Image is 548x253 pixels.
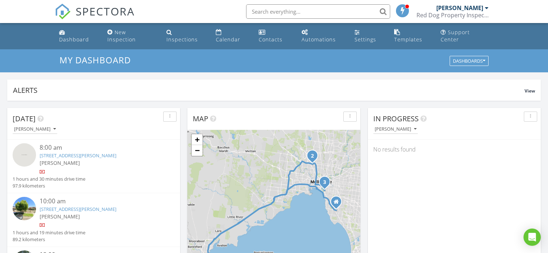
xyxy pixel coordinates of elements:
[13,236,85,243] div: 89.2 kilometers
[107,29,136,43] div: New Inspection
[40,213,80,220] span: [PERSON_NAME]
[193,114,208,123] span: Map
[325,182,329,186] div: Unit 705/605 St Kilda Rd, Melbourne, VIC 3004
[192,134,202,145] a: Zoom in
[40,159,80,166] span: [PERSON_NAME]
[450,56,489,66] button: Dashboards
[525,88,535,94] span: View
[76,4,135,19] span: SPECTORA
[166,36,198,43] div: Inspections
[368,140,541,159] div: No results found
[55,4,71,19] img: The Best Home Inspection Software - Spectora
[13,182,85,189] div: 97.9 kilometers
[256,26,293,46] a: Contacts
[246,4,390,19] input: Search everything...
[416,12,489,19] div: Red Dog Property Inspections
[14,127,56,132] div: [PERSON_NAME]
[192,145,202,156] a: Zoom out
[13,114,36,123] span: [DATE]
[453,59,485,64] div: Dashboards
[13,229,85,236] div: 1 hours and 19 minutes drive time
[438,26,492,46] a: Support Center
[213,26,250,46] a: Calendar
[375,127,416,132] div: [PERSON_NAME]
[13,143,175,189] a: 8:00 am [STREET_ADDRESS][PERSON_NAME] [PERSON_NAME] 1 hours and 30 minutes drive time 97.9 kilome...
[40,206,116,212] a: [STREET_ADDRESS][PERSON_NAME]
[59,54,131,66] span: My Dashboard
[13,85,525,95] div: Alerts
[13,143,36,167] img: streetview
[40,197,161,206] div: 10:00 am
[40,152,116,159] a: [STREET_ADDRESS][PERSON_NAME]
[299,26,346,46] a: Automations (Basic)
[336,202,340,206] div: 430 South Road, Moorabbin Victoria 3189
[323,180,326,185] i: 3
[164,26,207,46] a: Inspections
[524,229,541,246] div: Open Intercom Messenger
[394,36,422,43] div: Templates
[355,36,376,43] div: Settings
[441,29,470,43] div: Support Center
[436,4,483,12] div: [PERSON_NAME]
[59,36,89,43] div: Dashboard
[302,36,336,43] div: Automations
[40,143,161,152] div: 8:00 am
[373,125,418,134] button: [PERSON_NAME]
[56,26,99,46] a: Dashboard
[13,197,36,220] img: streetview
[216,36,240,43] div: Calendar
[391,26,432,46] a: Templates
[312,155,317,160] div: 27 Henshall Rd, Strathmore, VIC 3041
[373,114,419,123] span: In Progress
[55,10,135,25] a: SPECTORA
[13,197,175,243] a: 10:00 am [STREET_ADDRESS][PERSON_NAME] [PERSON_NAME] 1 hours and 19 minutes drive time 89.2 kilom...
[13,176,85,182] div: 1 hours and 30 minutes drive time
[311,154,314,159] i: 2
[259,36,282,43] div: Contacts
[13,125,57,134] button: [PERSON_NAME]
[104,26,158,46] a: New Inspection
[352,26,386,46] a: Settings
